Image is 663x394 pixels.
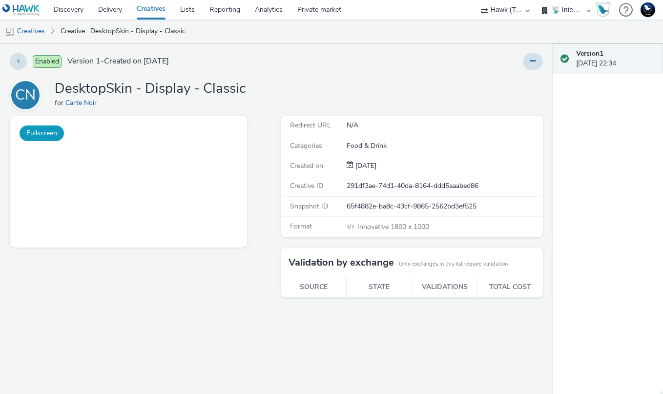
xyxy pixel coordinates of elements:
[347,121,358,130] span: N/A
[290,202,328,211] span: Snapshot ID
[289,255,394,270] h3: Validation by exchange
[15,82,36,109] div: CN
[290,181,323,190] span: Creative ID
[356,222,429,231] span: 1800 x 1000
[347,141,542,151] div: Food & Drink
[290,141,322,150] span: Categories
[56,20,190,43] a: Creative : DesktopSkin - Display - Classic
[55,98,65,107] span: for
[641,2,655,17] img: Support Hawk
[20,125,64,141] button: Fullscreen
[55,80,246,98] h1: DesktopSkin - Display - Classic
[353,161,376,171] div: Creation 07 October 2025, 22:34
[2,4,40,16] img: undefined Logo
[477,277,543,297] th: Total cost
[576,49,603,58] strong: Version 1
[290,121,331,130] span: Redirect URL
[290,161,323,170] span: Created on
[596,2,610,18] img: Hawk Academy
[10,90,45,100] a: CN
[5,27,15,37] img: mobile
[412,277,477,297] th: Validations
[65,98,101,107] a: Carte Noir
[347,277,412,297] th: State
[576,49,655,69] div: [DATE] 22:34
[353,161,376,170] span: [DATE]
[399,260,508,268] small: Only exchanges in this list require validation
[67,56,169,67] span: Version 1 - Created on [DATE]
[596,2,614,18] a: Hawk Academy
[33,55,62,68] span: Enabled
[347,202,542,211] div: 65f4882e-ba8c-43cf-9865-2562bd3ef525
[281,277,347,297] th: Source
[357,222,391,231] span: Innovative
[347,181,542,191] div: 291df3ae-74d1-40da-8164-ddd5aaabed86
[290,222,312,231] span: Format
